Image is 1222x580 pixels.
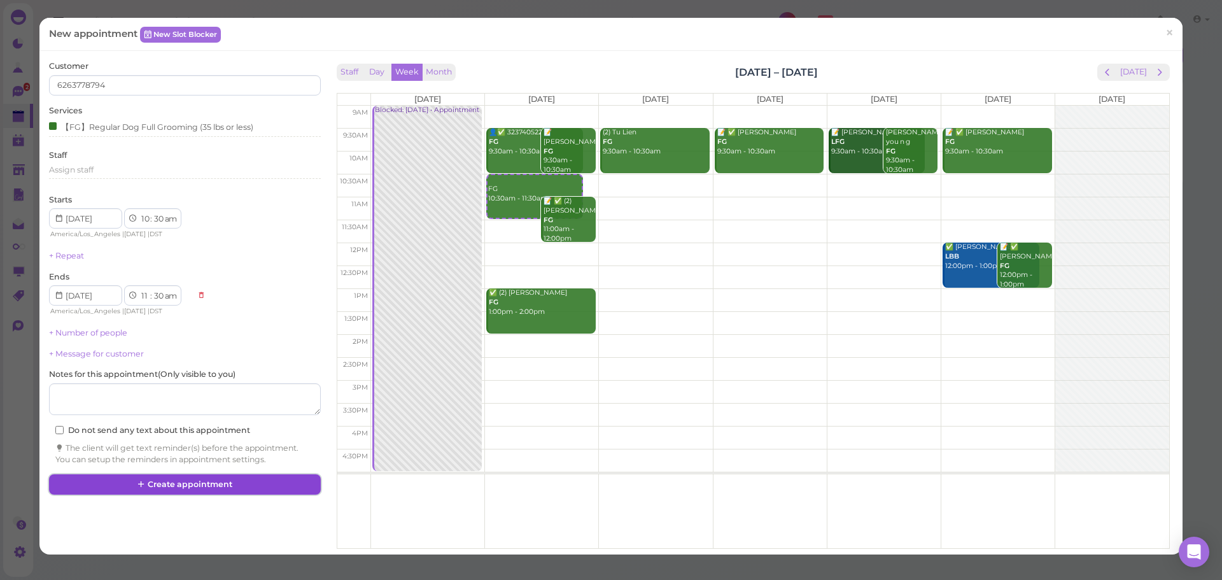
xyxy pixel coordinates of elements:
[374,106,482,115] div: Blocked: [DATE] • Appointment
[1116,64,1151,81] button: [DATE]
[352,429,368,437] span: 4pm
[350,246,368,254] span: 12pm
[342,223,368,231] span: 11:30am
[885,128,938,174] div: [PERSON_NAME] you n g 9:30am - 10:30am
[49,60,88,72] label: Customer
[49,328,127,337] a: + Number of people
[49,251,84,260] a: + Repeat
[50,230,120,238] span: America/Los_Angeles
[544,216,553,224] b: FG
[1165,24,1174,42] span: ×
[349,154,368,162] span: 10am
[49,194,72,206] label: Starts
[150,230,162,238] span: DST
[422,64,456,81] button: Month
[642,94,669,104] span: [DATE]
[150,307,162,315] span: DST
[488,288,596,316] div: ✅ (2) [PERSON_NAME] 1:00pm - 2:00pm
[49,349,144,358] a: + Message for customer
[140,27,221,42] a: New Slot Blocker
[50,307,120,315] span: America/Los_Angeles
[1150,64,1170,81] button: next
[340,177,368,185] span: 10:30am
[353,108,368,117] span: 9am
[49,27,140,39] span: New appointment
[543,197,596,243] div: 📝 ✅ (2) [PERSON_NAME] 11:00am - 12:00pm
[337,64,362,81] button: Staff
[831,138,845,146] b: LFG
[543,128,596,174] div: 📝 [PERSON_NAME] 9:30am - 10:30am
[49,150,67,161] label: Staff
[341,269,368,277] span: 12:30pm
[757,94,783,104] span: [DATE]
[362,64,392,81] button: Day
[945,138,955,146] b: FG
[489,298,498,306] b: FG
[488,175,582,203] div: FG 10:30am - 11:30am
[49,229,191,240] div: | |
[55,442,314,465] div: The client will get text reminder(s) before the appointment. You can setup the reminders in appoi...
[602,128,710,156] div: (2) Tu Lien 9:30am - 10:30am
[544,147,553,155] b: FG
[55,426,64,434] input: Do not send any text about this appointment
[49,369,235,380] label: Notes for this appointment ( Only visible to you )
[528,94,555,104] span: [DATE]
[49,306,191,317] div: | |
[489,138,498,146] b: FG
[717,138,727,146] b: FG
[603,138,612,146] b: FG
[886,147,895,155] b: FG
[945,128,1052,156] div: 📝 ✅ [PERSON_NAME] 9:30am - 10:30am
[343,131,368,139] span: 9:30am
[1000,262,1009,270] b: FG
[945,252,959,260] b: LBB
[124,230,146,238] span: [DATE]
[344,315,368,323] span: 1:30pm
[414,94,441,104] span: [DATE]
[1099,94,1125,104] span: [DATE]
[999,243,1052,289] div: 📝 ✅ [PERSON_NAME] 12:00pm - 1:00pm
[1097,64,1117,81] button: prev
[49,165,94,174] span: Assign staff
[49,105,82,117] label: Services
[831,128,925,156] div: 📝 [PERSON_NAME] 9:30am - 10:30am
[124,307,146,315] span: [DATE]
[351,200,368,208] span: 11am
[343,360,368,369] span: 2:30pm
[353,383,368,392] span: 3pm
[49,75,320,95] input: Search by name or phone
[717,128,824,156] div: 📝 ✅ [PERSON_NAME] 9:30am - 10:30am
[871,94,897,104] span: [DATE]
[354,292,368,300] span: 1pm
[55,425,250,436] label: Do not send any text about this appointment
[488,128,583,156] div: 👤✅ 3237405225 9:30am - 10:30am
[353,337,368,346] span: 2pm
[391,64,423,81] button: Week
[49,474,320,495] button: Create appointment
[985,94,1011,104] span: [DATE]
[1179,537,1209,567] div: Open Intercom Messenger
[945,243,1039,271] div: ✅ [PERSON_NAME] 12:00pm - 1:00pm
[49,271,69,283] label: Ends
[735,65,818,80] h2: [DATE] – [DATE]
[49,120,253,133] div: 【FG】Regular Dog Full Grooming (35 lbs or less)
[342,452,368,460] span: 4:30pm
[343,406,368,414] span: 3:30pm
